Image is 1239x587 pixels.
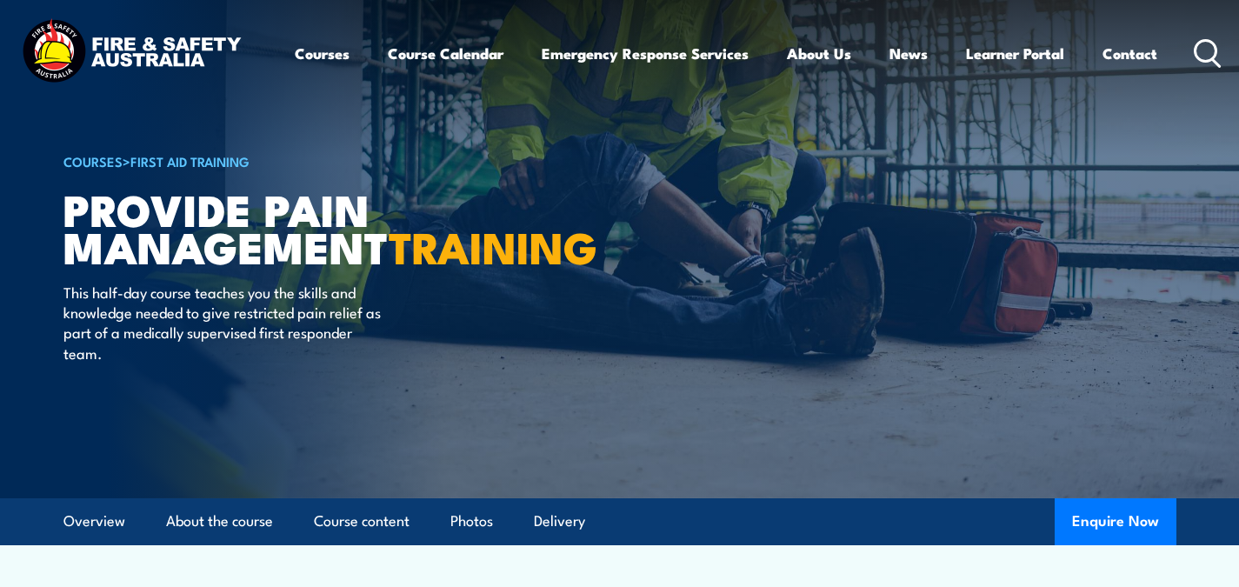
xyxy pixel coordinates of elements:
a: Photos [450,498,493,544]
a: Overview [63,498,125,544]
a: Learner Portal [966,30,1064,77]
a: About the course [166,498,273,544]
a: First Aid Training [130,151,250,170]
a: COURSES [63,151,123,170]
a: Emergency Response Services [542,30,749,77]
a: About Us [787,30,851,77]
a: Course content [314,498,410,544]
h6: > [63,150,493,171]
p: This half-day course teaches you the skills and knowledge needed to give restricted pain relief a... [63,282,381,364]
a: News [889,30,928,77]
a: Contact [1102,30,1157,77]
a: Course Calendar [388,30,503,77]
strong: TRAINING [389,212,597,279]
button: Enquire Now [1055,498,1176,545]
a: Courses [295,30,350,77]
h1: Provide Pain Management [63,190,493,264]
a: Delivery [534,498,585,544]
